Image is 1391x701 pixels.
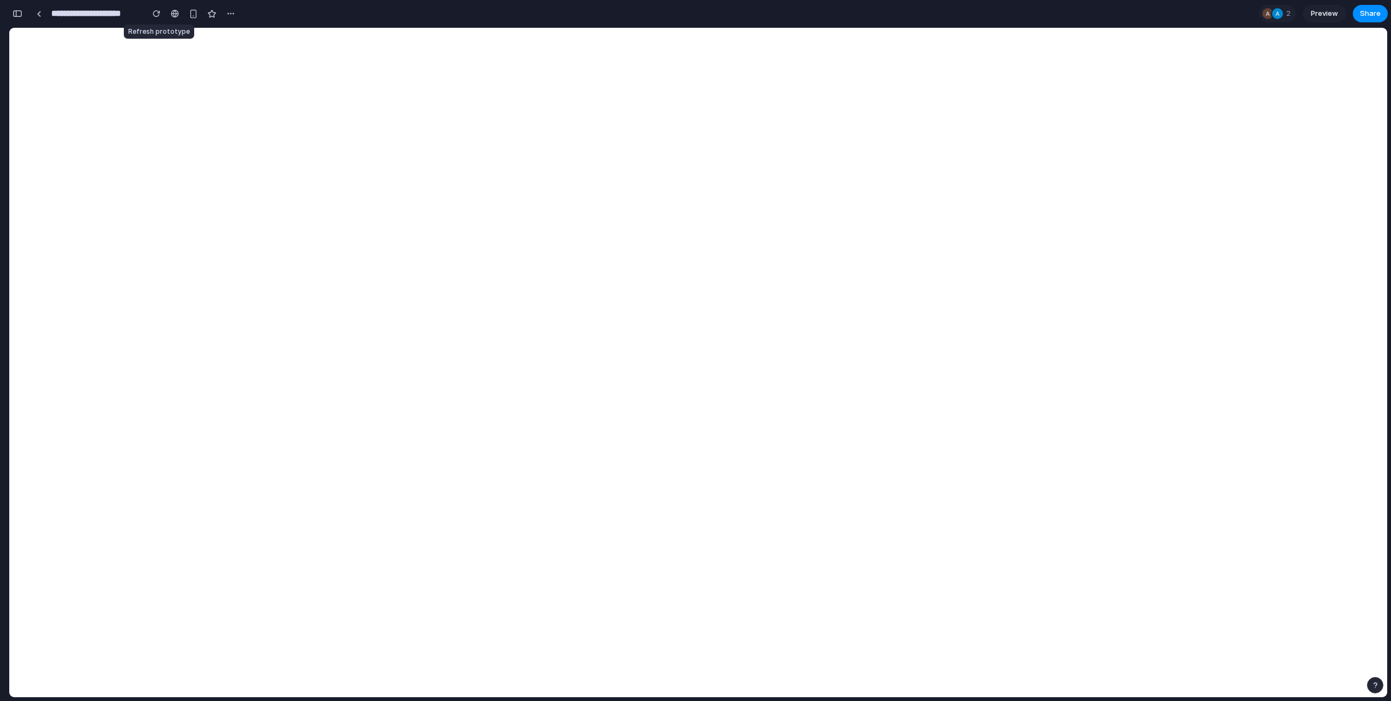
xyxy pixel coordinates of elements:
[1353,5,1388,22] button: Share
[1303,5,1346,22] a: Preview
[1311,8,1338,19] span: Preview
[1259,5,1296,22] div: 2
[1360,8,1381,19] span: Share
[1286,8,1294,19] span: 2
[9,28,1387,697] iframe: To enrich screen reader interactions, please activate Accessibility in Grammarly extension settings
